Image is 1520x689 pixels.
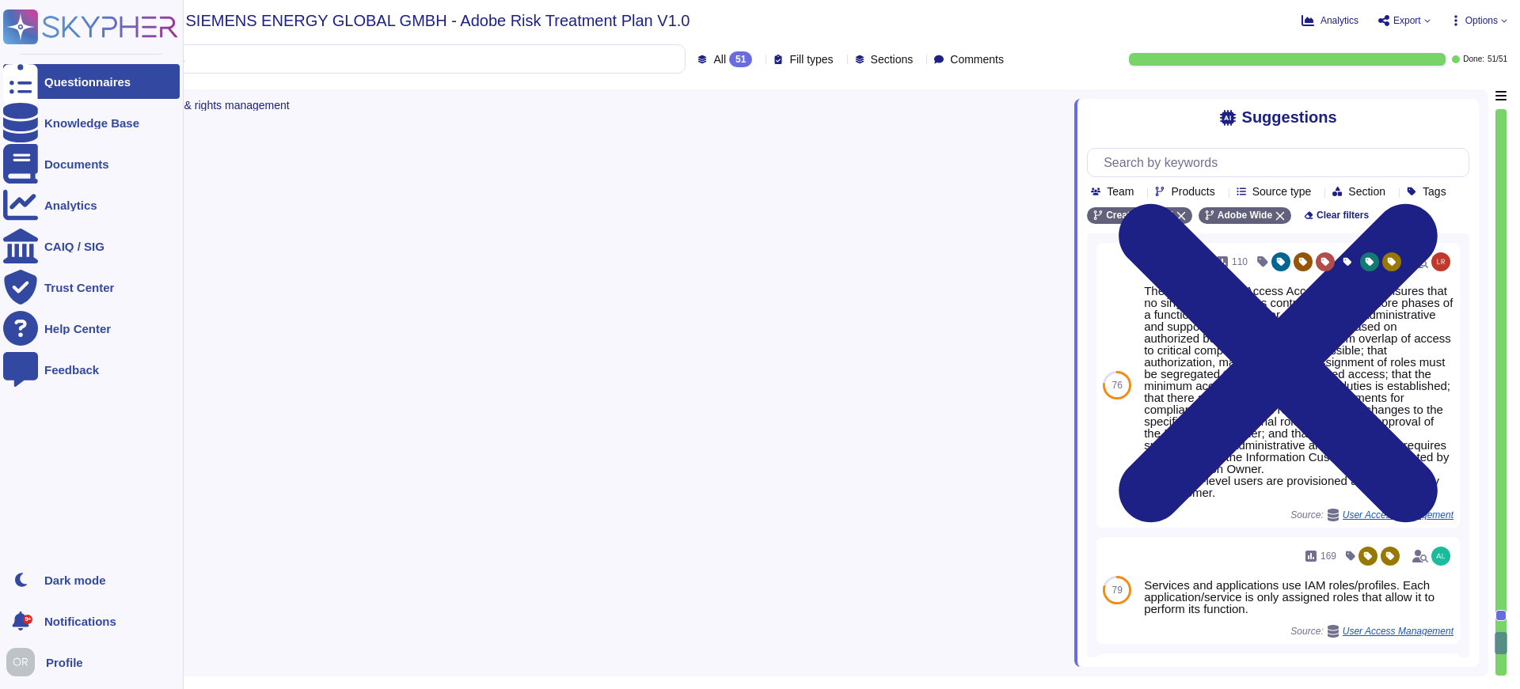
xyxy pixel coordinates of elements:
[1111,380,1122,390] span: 76
[44,158,109,170] div: Documents
[1488,55,1507,63] span: 51 / 51
[3,146,180,181] a: Documents
[46,657,83,668] span: Profile
[789,54,833,65] span: Fill types
[1343,627,1453,636] span: User Access Management
[44,76,131,88] div: Questionnaires
[1096,149,1469,176] input: Search by keywords
[44,240,104,252] div: CAIQ / SIG
[44,282,114,293] div: Trust Center
[44,364,99,376] div: Feedback
[950,54,1004,65] span: Comments
[1111,585,1122,595] span: 79
[871,54,914,65] span: Sections
[1463,55,1484,63] span: Done:
[44,117,139,129] div: Knowledge Base
[3,229,180,263] a: CAIQ / SIG
[1301,14,1358,27] button: Analytics
[1431,547,1450,566] img: user
[63,45,685,73] input: Search by keywords
[186,13,690,28] span: SIEMENS ENERGY GLOBAL GMBH - Adobe Risk Treatment Plan V1.0
[3,352,180,387] a: Feedback
[44,199,97,211] div: Analytics
[3,311,180,346] a: Help Center
[23,615,32,624] div: 9+
[1320,16,1358,25] span: Analytics
[6,648,35,676] img: user
[729,51,752,67] div: 51
[44,323,111,335] div: Help Center
[44,574,106,586] div: Dark mode
[1431,252,1450,271] img: user
[3,187,180,222] a: Analytics
[44,615,116,627] span: Notifications
[713,54,726,65] span: All
[1465,16,1498,25] span: Options
[3,64,180,99] a: Questionnaires
[1393,16,1421,25] span: Export
[3,270,180,305] a: Trust Center
[3,645,46,680] button: user
[1290,625,1453,638] span: Source:
[158,100,290,111] span: User & rights management
[3,105,180,140] a: Knowledge Base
